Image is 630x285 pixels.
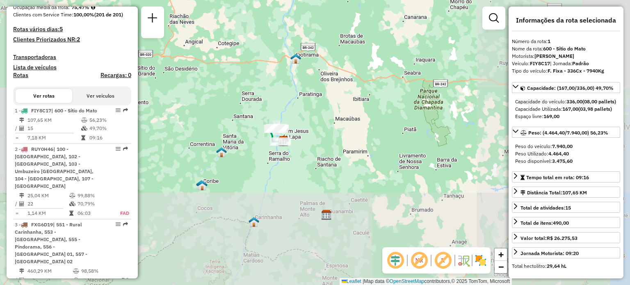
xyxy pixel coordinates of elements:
div: Jornada Motorista: 09:20 [520,250,579,257]
span: | 100 - [GEOGRAPHIC_DATA], 102 - [GEOGRAPHIC_DATA], 103 - Umbuzeiro [GEOGRAPHIC_DATA], 104 - [GEO... [15,146,94,189]
td: 98,58% [81,267,114,275]
td: 25,04 KM [27,192,69,200]
a: Peso: (4.464,40/7.940,00) 56,23% [512,127,620,138]
a: Total de itens:490,00 [512,217,620,228]
strong: 600 - Sítio do Mato [543,46,586,52]
span: | [363,278,364,284]
td: 7,18 KM [27,134,81,142]
i: % de utilização da cubagem [81,126,87,131]
div: Veículo: [512,60,620,67]
span: Capacidade: (167,00/336,00) 49,70% [527,85,614,91]
strong: 75,47% [71,4,89,10]
i: % de utilização da cubagem [69,201,75,206]
i: Distância Total [19,269,24,274]
td: 49,70% [89,124,128,132]
strong: 167,00 [562,106,578,112]
strong: 15 [565,205,571,211]
em: Média calculada utilizando a maior ocupação (%Peso ou %Cubagem) de cada rota da sessão. Rotas cro... [91,5,95,10]
a: Exibir filtros [486,10,502,26]
div: Total de itens: [520,219,569,227]
i: Total de Atividades [19,126,24,131]
span: Exibir NR [409,251,429,270]
strong: 3.475,60 [552,158,573,164]
a: Rotas [13,72,28,79]
td: 06:03 [77,209,111,217]
td: 70,79% [77,200,111,208]
h4: Informações da rota selecionada [512,16,620,24]
span: 2 - [15,146,94,189]
strong: 100,00% [73,11,94,18]
a: Valor total:R$ 26.275,53 [512,232,620,243]
div: Distância Total: [520,189,587,196]
td: 09:16 [89,134,128,142]
em: Opções [116,146,121,151]
span: Peso do veículo: [515,143,573,149]
i: Distância Total [19,118,24,123]
span: FXG6D19 [31,221,53,228]
img: PA - Carinhanha [249,217,259,227]
i: % de utilização do peso [81,118,87,123]
button: Ver rotas [16,89,72,103]
a: Capacidade: (167,00/336,00) 49,70% [512,82,620,93]
span: Exibir rótulo [433,251,453,270]
em: Rota exportada [123,222,128,227]
strong: 490,00 [553,220,569,226]
a: Nova sessão e pesquisa [144,10,161,28]
span: | 600 - Sítio do Mato [51,107,97,114]
a: OpenStreetMap [390,278,425,284]
strong: 5 [59,25,63,33]
td: 460,29 KM [27,267,73,275]
img: CDD Lapa [278,136,289,146]
span: 107,65 KM [562,189,587,196]
div: Capacidade do veículo: [515,98,617,105]
strong: 336,00 [566,98,582,105]
strong: (08,00 pallets) [582,98,616,105]
h4: Lista de veículos [13,64,131,71]
a: Total de atividades:15 [512,202,620,213]
span: Ocultar deslocamento [386,251,405,270]
div: Número da rota: [512,38,620,45]
td: = [15,134,19,142]
div: Peso disponível: [515,157,617,165]
span: + [498,249,504,260]
span: − [498,262,504,272]
h4: Recargas: 0 [100,72,131,79]
td: 1,14 KM [27,209,69,217]
span: RUY0H46 [31,146,53,152]
td: / [15,124,19,132]
strong: 7.940,00 [552,143,573,149]
a: Leaflet [342,278,361,284]
div: Tipo do veículo: [512,67,620,75]
strong: [PERSON_NAME] [534,53,574,59]
span: | Jornada: [550,60,589,66]
img: PA - Ibotirama [290,53,301,64]
td: FAD [111,209,130,217]
img: CDD Guanambi [321,210,332,220]
strong: 2 [77,36,80,43]
img: P.A Coribe [196,180,207,190]
img: RT PA - Coribe [197,180,208,191]
div: Capacidade: (167,00/336,00) 49,70% [512,95,620,123]
img: Fluxo de ruas [457,254,470,267]
h4: Rotas vários dias: [13,26,131,33]
span: Ocupação média da frota: [13,4,70,10]
i: % de utilização do peso [73,269,79,274]
div: Espaço livre: [515,113,617,120]
a: Jornada Motorista: 09:20 [512,247,620,258]
div: Peso Utilizado: [515,150,617,157]
div: Capacidade Utilizada: [515,105,617,113]
td: 107,65 KM [27,116,81,124]
i: Total de Atividades [19,278,24,283]
em: Opções [116,108,121,113]
td: = [15,209,19,217]
i: Distância Total [19,193,24,198]
td: 15 [27,124,81,132]
img: RT PA - Santa Maria da Vitória [216,147,227,157]
span: FIY8C17 [31,107,51,114]
span: Clientes com Service Time: [13,11,73,18]
a: Zoom out [495,261,507,273]
i: Tempo total em rota [81,135,85,140]
i: Total de Atividades [19,201,24,206]
strong: (03,98 pallets) [578,106,612,112]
